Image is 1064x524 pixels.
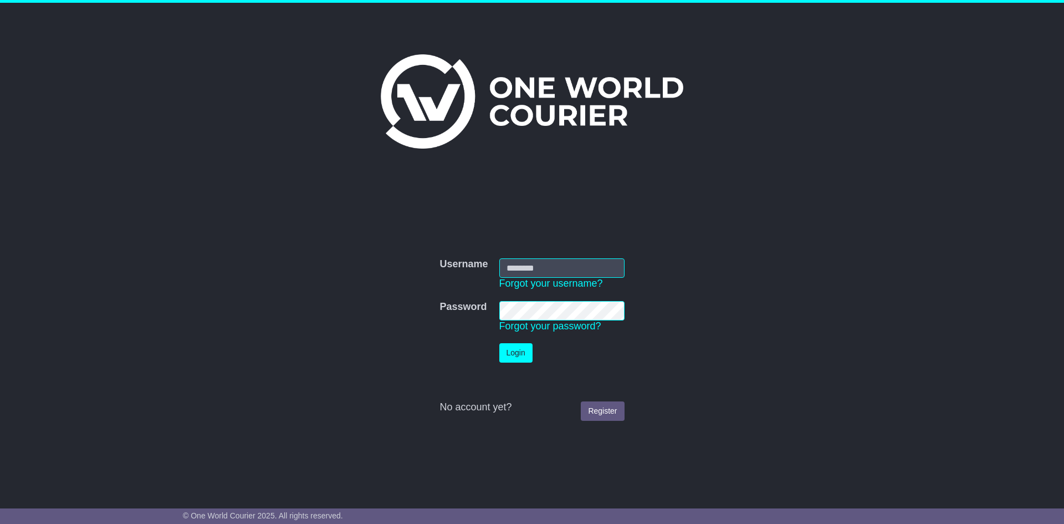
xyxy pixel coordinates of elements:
a: Forgot your username? [499,278,603,289]
div: No account yet? [439,401,624,414]
span: © One World Courier 2025. All rights reserved. [183,511,343,520]
label: Password [439,301,487,313]
label: Username [439,258,488,271]
button: Login [499,343,533,363]
a: Forgot your password? [499,320,601,332]
img: One World [381,54,683,149]
a: Register [581,401,624,421]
